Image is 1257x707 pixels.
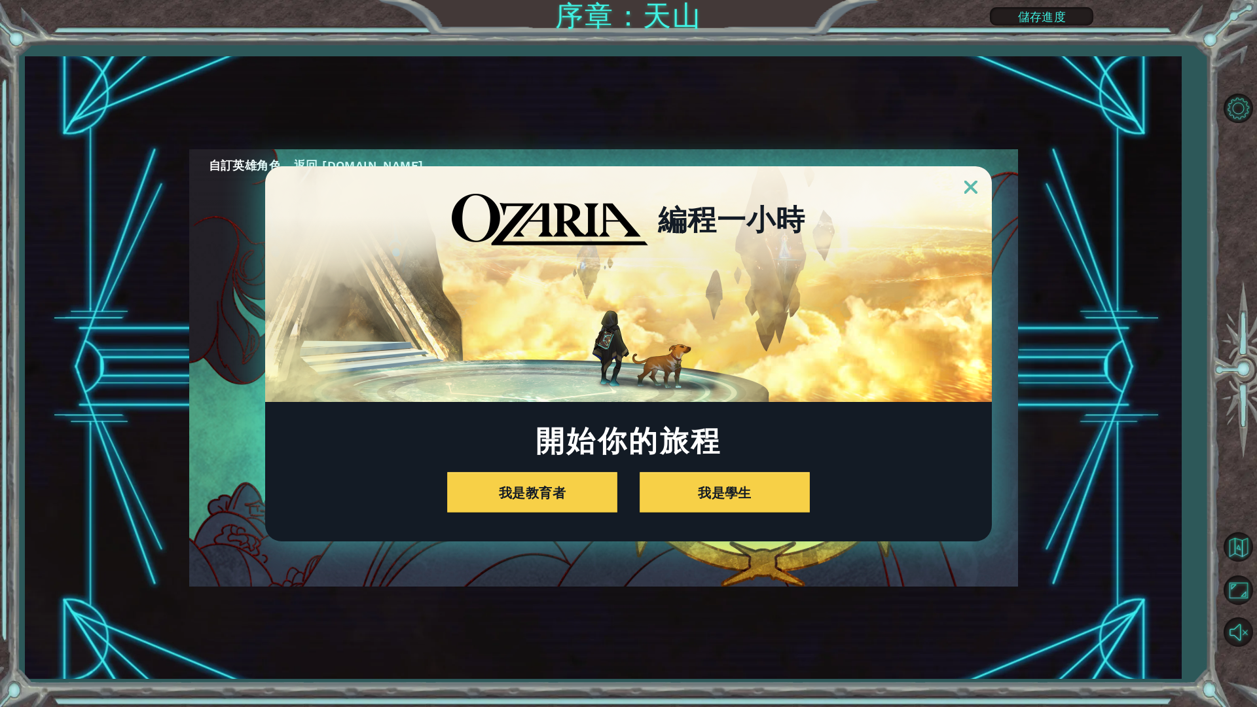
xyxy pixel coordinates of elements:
h2: 編程一小時 [658,208,805,232]
img: ExitButton_Dusk.png [964,181,977,194]
button: 我是學生 [640,472,810,513]
img: blackOzariaWordmark.png [452,194,648,246]
button: 我是教育者 [447,472,617,513]
h1: 開始你的旅程 [265,426,992,452]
